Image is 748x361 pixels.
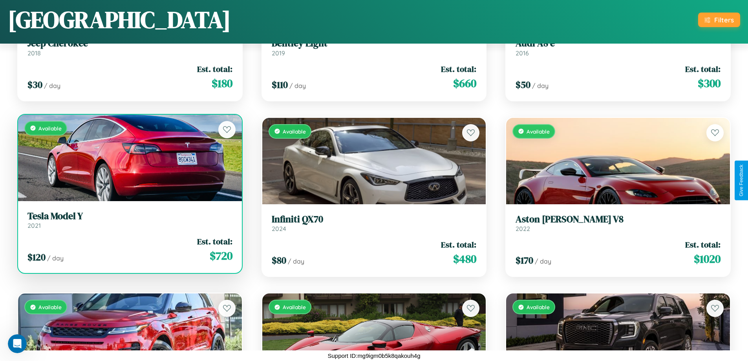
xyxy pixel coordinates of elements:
[197,236,232,247] span: Est. total:
[516,214,721,225] h3: Aston [PERSON_NAME] V8
[527,128,550,135] span: Available
[532,82,549,90] span: / day
[38,304,62,310] span: Available
[44,82,60,90] span: / day
[27,38,232,49] h3: Jeep Cherokee
[289,82,306,90] span: / day
[516,38,721,49] h3: Audi A8 e
[8,4,231,36] h1: [GEOGRAPHIC_DATA]
[516,78,530,91] span: $ 50
[698,75,721,91] span: $ 300
[453,251,476,267] span: $ 480
[516,225,530,233] span: 2022
[714,16,734,24] div: Filters
[210,248,232,264] span: $ 720
[685,239,721,250] span: Est. total:
[272,78,288,91] span: $ 110
[441,239,476,250] span: Est. total:
[38,125,62,132] span: Available
[283,128,306,135] span: Available
[212,75,232,91] span: $ 180
[27,38,232,57] a: Jeep Cherokee2018
[516,38,721,57] a: Audi A8 e2016
[272,49,285,57] span: 2019
[535,257,551,265] span: / day
[27,78,42,91] span: $ 30
[8,334,27,353] iframe: Intercom live chat
[47,254,64,262] span: / day
[453,75,476,91] span: $ 660
[527,304,550,310] span: Available
[516,254,533,267] span: $ 170
[441,63,476,75] span: Est. total:
[27,251,46,264] span: $ 120
[739,165,744,196] div: Give Feedback
[272,214,477,225] h3: Infiniti QX70
[685,63,721,75] span: Est. total:
[328,350,421,361] p: Support ID: mg9igm0b5k8qakouh4g
[698,13,740,27] button: Filters
[288,257,304,265] span: / day
[516,214,721,233] a: Aston [PERSON_NAME] V82022
[197,63,232,75] span: Est. total:
[272,38,477,57] a: Bentley Eight2019
[283,304,306,310] span: Available
[27,49,41,57] span: 2018
[272,254,286,267] span: $ 80
[272,38,477,49] h3: Bentley Eight
[272,214,477,233] a: Infiniti QX702024
[27,211,232,230] a: Tesla Model Y2021
[694,251,721,267] span: $ 1020
[272,225,286,233] span: 2024
[27,222,41,229] span: 2021
[27,211,232,222] h3: Tesla Model Y
[516,49,529,57] span: 2016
